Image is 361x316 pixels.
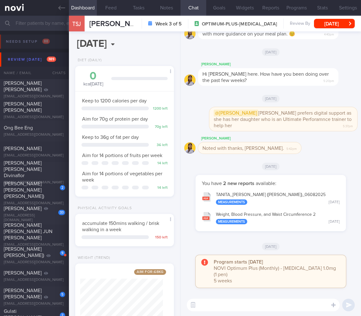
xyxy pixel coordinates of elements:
[4,181,44,199] span: [PERSON_NAME] [PERSON_NAME] ([PERSON_NAME])
[4,180,65,185] div: [EMAIL_ADDRESS][DOMAIN_NAME]
[314,19,355,28] button: [DATE]
[82,171,162,183] span: Aim for 14 portions of vegetables per week
[329,220,340,224] div: [DATE]
[4,161,42,178] span: [PERSON_NAME] [PERSON_NAME] Divinaflor
[4,37,51,46] div: Needs setup
[134,269,166,275] span: Aim for: 68 kg
[4,81,42,92] span: [PERSON_NAME] [PERSON_NAME]
[155,21,182,27] strong: Week 3 of 5
[60,292,65,297] div: 5
[4,260,65,265] div: [EMAIL_ADDRESS][DOMAIN_NAME]
[198,61,357,68] div: [PERSON_NAME]
[214,259,263,264] strong: Program starts [DATE]
[82,135,139,140] span: Keep to 36g of fat per day
[4,101,42,113] span: [PERSON_NAME] [PERSON_NAME]
[82,153,162,158] span: Aim for 14 portions of fruits per week
[58,210,65,215] div: 33
[60,250,65,256] div: 9
[152,186,168,190] div: 14 left
[4,270,42,275] span: [PERSON_NAME]
[82,98,147,103] span: Keep to 1200 calories per day
[81,71,105,82] div: 0
[262,95,280,102] span: [DATE]
[47,57,56,62] span: 389
[152,106,168,111] div: 1200 left
[60,185,65,190] div: 2
[290,21,310,27] span: Review By
[214,266,336,277] span: NOVI Optimum Plus (Monthly) - [MEDICAL_DATA] 1.0mg (1 pen)
[67,12,86,36] div: TSJ
[329,200,340,205] div: [DATE]
[4,146,42,151] span: [PERSON_NAME]
[4,201,65,206] div: [EMAIL_ADDRESS][DOMAIN_NAME]
[4,247,44,258] span: [PERSON_NAME] ([PERSON_NAME])
[75,206,132,211] div: Physical Activity Goals
[81,71,105,87] div: kcal [DATE]
[4,153,65,158] div: [EMAIL_ADDRESS][DOMAIN_NAME]
[202,72,329,83] span: Hi [PERSON_NAME] here. How have you been doing over the past few weeks?
[202,21,277,27] span: OPTIMUM-PLUS-[MEDICAL_DATA]
[202,180,340,187] p: You have available:
[4,206,42,211] span: [PERSON_NAME]
[4,213,65,223] div: [EMAIL_ADDRESS][DOMAIN_NAME]
[4,242,65,247] div: [EMAIL_ADDRESS][DOMAIN_NAME]
[4,223,52,240] span: [PERSON_NAME] [PERSON_NAME] JUN [PERSON_NAME]
[222,181,256,186] strong: 2 new reports
[216,219,247,224] div: Measurements
[198,135,320,142] div: [PERSON_NAME]
[286,145,297,151] span: 5:42pm
[202,146,284,151] span: Noted with thanks, [PERSON_NAME].
[262,163,280,170] span: [DATE]
[323,77,334,83] span: 5:20pm
[214,110,258,117] span: @[PERSON_NAME]
[4,288,42,299] span: [PERSON_NAME] [PERSON_NAME]
[324,31,334,37] span: 4:40pm
[214,110,352,128] span: [PERSON_NAME] prefers digital support as she has her daughter who is an Ultimate Perforamnce trai...
[75,256,110,260] div: Weight (Trend)
[89,20,170,28] span: [PERSON_NAME] JIUAN
[44,67,69,79] div: Chats
[4,278,65,282] div: [EMAIL_ADDRESS][DOMAIN_NAME]
[152,161,168,166] div: 14 left
[4,94,65,99] div: [EMAIL_ADDRESS][DOMAIN_NAME]
[152,125,168,129] div: 70 g left
[343,123,353,128] span: 5:37pm
[152,143,168,148] div: 36 left
[199,188,343,208] button: TANITA_[PERSON_NAME] ([PERSON_NAME])_06082025 Measurements [DATE]
[214,278,232,283] span: 5 weeks
[82,221,159,232] span: accumulate 150mins walking / brisk walking in a week
[216,199,247,205] div: Measurements
[199,208,343,228] button: Weight, Blood Pressure, and Waist Circumference 2 Measurements [DATE]
[6,55,58,64] div: Review [DATE]
[216,212,340,225] div: Weight, Blood Pressure, and Waist Circumference 2
[82,117,148,122] span: Aim for 70g of protein per day
[262,48,280,56] span: [DATE]
[42,39,50,44] span: 88
[262,243,280,250] span: [DATE]
[4,133,65,137] div: [EMAIL_ADDRESS][DOMAIN_NAME]
[4,115,65,120] div: [EMAIL_ADDRESS][DOMAIN_NAME]
[75,58,102,63] div: Diet (Daily)
[152,235,168,240] div: 150 left
[4,302,65,306] div: [EMAIL_ADDRESS][DOMAIN_NAME]
[4,125,33,130] span: Ong Bee Eng
[216,192,340,205] div: TANITA_ [PERSON_NAME] ([PERSON_NAME])_ 06082025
